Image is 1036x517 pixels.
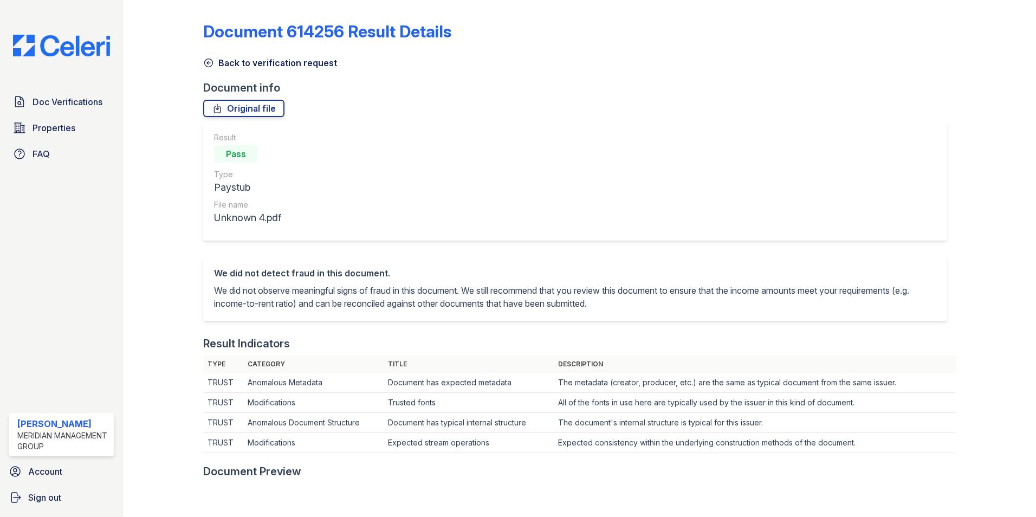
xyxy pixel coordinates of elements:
div: We did not detect fraud in this document. [214,267,936,280]
div: Unknown 4.pdf [214,210,281,225]
td: Anomalous Document Structure [243,413,384,433]
td: All of the fonts in use here are typically used by the issuer in this kind of document. [554,393,956,413]
a: Sign out [4,487,119,508]
a: Account [4,461,119,482]
a: Back to verification request [203,56,337,69]
div: Document info [203,80,956,95]
div: Document Preview [203,464,301,479]
th: Title [384,356,554,373]
p: We did not observe meaningful signs of fraud in this document. We still recommend that you review... [214,284,936,310]
th: Category [243,356,384,373]
div: Pass [214,145,257,163]
span: Account [28,465,62,478]
td: Trusted fonts [384,393,554,413]
td: Expected stream operations [384,433,554,453]
img: CE_Logo_Blue-a8612792a0a2168367f1c8372b55b34899dd931a85d93a1a3d3e32e68fde9ad4.png [4,35,119,56]
div: [PERSON_NAME] [17,417,110,430]
a: Document 614256 Result Details [203,22,451,41]
a: FAQ [9,143,114,165]
td: Modifications [243,393,384,413]
span: FAQ [33,147,50,160]
td: Expected consistency within the underlying construction methods of the document. [554,433,956,453]
td: TRUST [203,393,243,413]
div: Paystub [214,180,281,195]
div: Result [214,132,281,143]
td: TRUST [203,433,243,453]
span: Properties [33,121,75,134]
td: Document has typical internal structure [384,413,554,433]
td: Anomalous Metadata [243,373,384,393]
a: Original file [203,100,284,117]
th: Type [203,356,243,373]
td: TRUST [203,413,243,433]
a: Properties [9,117,114,139]
th: Description [554,356,956,373]
a: Doc Verifications [9,91,114,113]
td: The metadata (creator, producer, etc.) are the same as typical document from the same issuer. [554,373,956,393]
div: Result Indicators [203,336,290,351]
div: Type [214,169,281,180]
td: Document has expected metadata [384,373,554,393]
span: Doc Verifications [33,95,102,108]
div: Meridian Management Group [17,430,110,452]
td: The document's internal structure is typical for this issuer. [554,413,956,433]
div: File name [214,199,281,210]
td: Modifications [243,433,384,453]
span: Sign out [28,491,61,504]
td: TRUST [203,373,243,393]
